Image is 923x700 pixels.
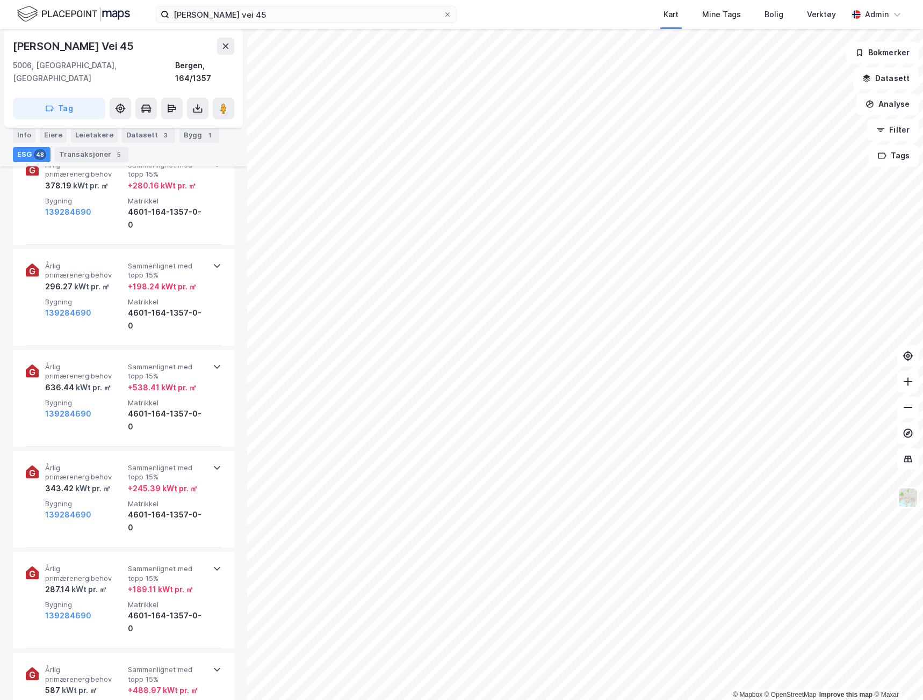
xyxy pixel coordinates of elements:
[128,665,206,684] span: Sammenlignet med topp 15%
[819,691,872,698] a: Improve this map
[113,149,124,160] div: 5
[45,508,91,521] button: 139284690
[70,583,107,596] div: kWt pr. ㎡
[13,38,136,55] div: [PERSON_NAME] Vei 45
[128,583,193,596] div: + 189.11 kWt pr. ㎡
[179,128,219,143] div: Bygg
[765,8,783,21] div: Bolig
[869,145,919,166] button: Tags
[45,407,91,420] button: 139284690
[128,307,206,332] div: 4601-164-1357-0-0
[45,499,124,508] span: Bygning
[45,362,124,381] span: Årlig primærenergibehov
[128,297,206,307] span: Matrikkel
[128,463,206,482] span: Sammenlignet med topp 15%
[128,206,206,231] div: 4601-164-1357-0-0
[71,179,109,192] div: kWt pr. ㎡
[45,482,111,495] div: 343.42
[175,59,234,85] div: Bergen, 164/1357
[128,499,206,508] span: Matrikkel
[865,8,889,21] div: Admin
[60,684,97,697] div: kWt pr. ㎡
[45,684,97,697] div: 587
[160,130,171,141] div: 3
[765,691,817,698] a: OpenStreetMap
[45,398,124,407] span: Bygning
[869,648,923,700] div: Kontrollprogram for chat
[128,381,197,394] div: + 538.41 kWt pr. ㎡
[45,179,109,192] div: 378.19
[128,362,206,381] span: Sammenlignet med topp 15%
[128,564,206,583] span: Sammenlignet med topp 15%
[856,93,919,115] button: Analyse
[733,691,762,698] a: Mapbox
[128,196,206,206] span: Matrikkel
[898,487,918,508] img: Z
[867,119,919,141] button: Filter
[13,59,175,85] div: 5006, [GEOGRAPHIC_DATA], [GEOGRAPHIC_DATA]
[664,8,679,21] div: Kart
[128,508,206,534] div: 4601-164-1357-0-0
[45,206,91,218] button: 139284690
[45,280,110,293] div: 296.27
[45,600,124,609] span: Bygning
[204,130,215,141] div: 1
[45,161,124,179] span: Årlig primærenergibehov
[45,196,124,206] span: Bygning
[128,161,206,179] span: Sammenlignet med topp 15%
[74,482,111,495] div: kWt pr. ㎡
[128,684,198,697] div: + 488.97 kWt pr. ㎡
[34,149,46,160] div: 48
[846,42,919,63] button: Bokmerker
[45,609,91,622] button: 139284690
[74,381,111,394] div: kWt pr. ㎡
[45,297,124,307] span: Bygning
[128,179,196,192] div: + 280.16 kWt pr. ㎡
[702,8,741,21] div: Mine Tags
[13,128,35,143] div: Info
[45,381,111,394] div: 636.44
[128,482,198,495] div: + 245.39 kWt pr. ㎡
[45,564,124,583] span: Årlig primærenergibehov
[55,147,128,162] div: Transaksjoner
[45,583,107,596] div: 287.14
[169,6,443,23] input: Søk på adresse, matrikkel, gårdeiere, leietakere eller personer
[869,648,923,700] iframe: Chat Widget
[122,128,175,143] div: Datasett
[13,147,51,162] div: ESG
[40,128,67,143] div: Eiere
[13,98,105,119] button: Tag
[128,609,206,635] div: 4601-164-1357-0-0
[73,280,110,293] div: kWt pr. ㎡
[45,463,124,482] span: Årlig primærenergibehov
[45,307,91,319] button: 139284690
[807,8,836,21] div: Verktøy
[45,261,124,280] span: Årlig primærenergibehov
[45,665,124,684] span: Årlig primærenergibehov
[128,407,206,433] div: 4601-164-1357-0-0
[71,128,118,143] div: Leietakere
[17,5,130,24] img: logo.f888ab2527a4732fd821a326f86c7f29.svg
[128,261,206,280] span: Sammenlignet med topp 15%
[128,600,206,609] span: Matrikkel
[128,280,197,293] div: + 198.24 kWt pr. ㎡
[853,68,919,89] button: Datasett
[128,398,206,407] span: Matrikkel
